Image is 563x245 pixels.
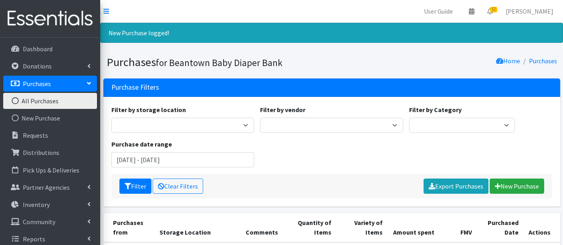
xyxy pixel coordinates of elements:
input: January 1, 2011 - December 31, 2011 [111,152,254,167]
h1: Purchases [107,55,329,69]
a: All Purchases [3,93,97,109]
a: User Guide [418,3,459,19]
a: Export Purchases [424,179,488,194]
p: Requests [23,131,48,139]
span: 12 [490,7,497,12]
th: Storage Location [155,213,241,242]
div: New Purchase logged! [100,23,563,43]
img: HumanEssentials [3,5,97,32]
p: Donations [23,62,52,70]
a: Requests [3,127,97,143]
a: New Purchase [490,179,544,194]
a: Home [496,57,520,65]
a: 12 [481,3,499,19]
a: Distributions [3,145,97,161]
button: Filter [119,179,151,194]
p: Pick Ups & Deliveries [23,166,79,174]
a: Dashboard [3,41,97,57]
p: Dashboard [23,45,52,53]
h3: Purchase Filters [111,83,159,92]
a: Purchases [3,76,97,92]
a: Donations [3,58,97,74]
a: Partner Agencies [3,179,97,195]
a: [PERSON_NAME] [499,3,560,19]
a: Clear Filters [153,179,203,194]
label: Filter by storage location [111,105,186,114]
th: Amount spent [387,213,439,242]
th: FMV [439,213,477,242]
th: Comments [241,213,291,242]
th: Purchased Date [477,213,523,242]
p: Purchases [23,80,51,88]
a: Pick Ups & Deliveries [3,162,97,178]
label: Filter by Category [409,105,462,114]
p: Reports [23,235,45,243]
a: New Purchase [3,110,97,126]
p: Distributions [23,149,59,157]
small: for Beantown Baby Diaper Bank [156,57,283,68]
p: Partner Agencies [23,183,70,191]
a: Community [3,214,97,230]
a: Inventory [3,197,97,213]
th: Quantity of Items [291,213,336,242]
a: Purchases [529,57,557,65]
label: Purchase date range [111,139,172,149]
p: Community [23,218,55,226]
p: Inventory [23,201,50,209]
label: Filter by vendor [260,105,305,114]
th: Purchases from [103,213,155,242]
th: Actions [523,213,560,242]
th: Variety of Items [336,213,387,242]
